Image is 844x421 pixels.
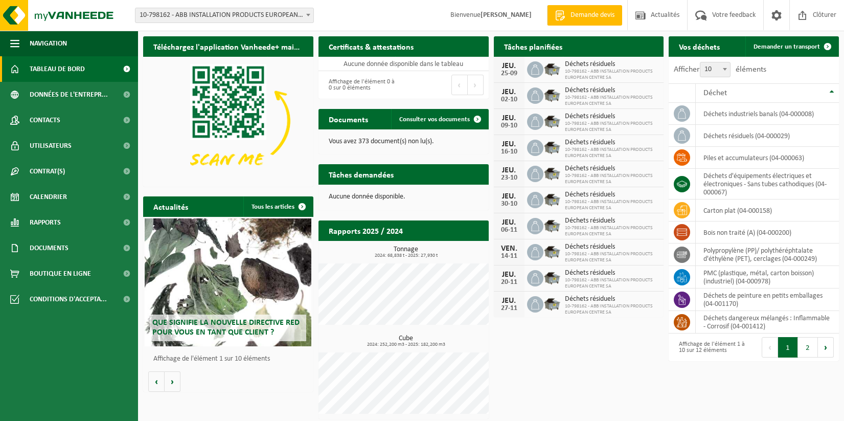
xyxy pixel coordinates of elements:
a: Demande devis [547,5,622,26]
span: Rapports [30,210,61,235]
span: 10-798162 - ABB INSTALLATION PRODUCTS EUROPEAN CENTRE SA [565,173,659,185]
div: Affichage de l'élément 0 à 0 sur 0 éléments [324,74,398,96]
span: 10-798162 - ABB INSTALLATION PRODUCTS EUROPEAN CENTRE SA [565,251,659,263]
h2: Téléchargez l'application Vanheede+ maintenant! [143,36,313,56]
span: Déchets résiduels [565,60,659,69]
img: WB-5000-GAL-GY-01 [543,216,561,234]
div: 16-10 [499,148,519,156]
span: Consulter vos documents [399,116,470,123]
label: Afficher éléments [674,65,766,74]
h2: Tâches planifiées [494,36,573,56]
td: Piles et accumulateurs (04-000063) [696,147,839,169]
p: Aucune donnée disponible. [329,193,478,201]
span: Déchets résiduels [565,295,659,303]
div: JEU. [499,114,519,122]
td: déchets industriels banals (04-000008) [696,103,839,125]
div: 27-11 [499,305,519,312]
a: Consulter vos documents [391,109,488,129]
td: polypropylène (PP)/ polythéréphtalate d'éthylène (PET), cerclages (04-000249) [696,243,839,266]
td: déchets résiduels (04-000029) [696,125,839,147]
img: WB-5000-GAL-GY-01 [543,269,561,286]
button: 2 [798,337,818,358]
td: déchets de peinture en petits emballages (04-001170) [696,289,839,311]
a: Tous les articles [243,196,312,217]
span: Déchets résiduels [565,269,659,277]
img: WB-5000-GAL-GY-01 [543,86,561,103]
button: Vorige [148,371,165,392]
div: 14-11 [499,253,519,260]
span: 10 [700,62,731,77]
span: Déchets résiduels [565,191,659,199]
img: WB-5000-GAL-GY-01 [543,112,561,129]
div: 09-10 [499,122,519,129]
span: Documents [30,235,69,261]
h2: Documents [318,109,378,129]
span: Déchets résiduels [565,165,659,173]
div: JEU. [499,140,519,148]
div: VEN. [499,245,519,253]
button: Next [468,75,484,95]
h2: Certificats & attestations [318,36,424,56]
strong: [PERSON_NAME] [481,11,532,19]
span: Déchets résiduels [565,217,659,225]
div: 02-10 [499,96,519,103]
div: 06-11 [499,227,519,234]
div: JEU. [499,192,519,201]
span: 10-798162 - ABB INSTALLATION PRODUCTS EUROPEAN CENTRE SA [565,95,659,107]
div: 20-11 [499,279,519,286]
td: bois non traité (A) (04-000200) [696,221,839,243]
span: Déchets résiduels [565,86,659,95]
a: Que signifie la nouvelle directive RED pour vous en tant que client ? [145,218,311,346]
button: Previous [451,75,468,95]
span: Conditions d'accepta... [30,286,107,312]
td: carton plat (04-000158) [696,200,839,221]
img: WB-5000-GAL-GY-01 [543,190,561,208]
div: JEU. [499,166,519,174]
span: Utilisateurs [30,133,72,159]
h2: Vos déchets [669,36,730,56]
img: WB-5000-GAL-GY-01 [543,295,561,312]
button: 1 [778,337,798,358]
span: 10-798162 - ABB INSTALLATION PRODUCTS EUROPEAN CENTRE SA [565,277,659,290]
span: Navigation [30,31,67,56]
div: 25-09 [499,70,519,77]
a: Demander un transport [745,36,838,57]
td: Aucune donnée disponible dans le tableau [318,57,489,71]
span: Déchets résiduels [565,243,659,251]
span: 10-798162 - ABB INSTALLATION PRODUCTS EUROPEAN CENTRE SA [565,199,659,211]
span: 2024: 252,200 m3 - 2025: 182,200 m3 [324,342,489,347]
span: Contrat(s) [30,159,65,184]
h3: Cube [324,335,489,347]
img: WB-5000-GAL-GY-01 [543,164,561,182]
h3: Tonnage [324,246,489,258]
button: Next [818,337,834,358]
div: 23-10 [499,174,519,182]
div: 30-10 [499,201,519,208]
span: 10-798162 - ABB INSTALLATION PRODUCTS EUROPEAN CENTRE SA - HOUDENG-GOEGNIES [135,8,314,23]
td: PMC (plastique, métal, carton boisson) (industriel) (04-000978) [696,266,839,289]
span: Tableau de bord [30,56,85,82]
img: Download de VHEPlus App [143,57,313,185]
span: Boutique en ligne [30,261,91,286]
h2: Rapports 2025 / 2024 [318,220,413,240]
a: Consulter les rapports [400,240,488,261]
span: Données de l'entrepr... [30,82,108,107]
span: Déchets résiduels [565,139,659,147]
p: Vous avez 373 document(s) non lu(s). [329,138,478,145]
div: JEU. [499,62,519,70]
td: déchets d'équipements électriques et électroniques - Sans tubes cathodiques (04-000067) [696,169,839,200]
td: déchets dangereux mélangés : Inflammable - Corrosif (04-001412) [696,311,839,334]
img: WB-5000-GAL-GY-01 [543,60,561,77]
span: 2024: 68,838 t - 2025: 27,930 t [324,253,489,258]
div: JEU. [499,218,519,227]
p: Affichage de l'élément 1 sur 10 éléments [153,356,308,363]
button: Previous [762,337,778,358]
div: Affichage de l'élément 1 à 10 sur 12 éléments [674,336,748,359]
h2: Tâches demandées [318,164,404,184]
button: Volgende [165,371,180,392]
span: 10-798162 - ABB INSTALLATION PRODUCTS EUROPEAN CENTRE SA [565,303,659,316]
span: Déchets résiduels [565,113,659,121]
span: Demander un transport [754,43,820,50]
span: 10-798162 - ABB INSTALLATION PRODUCTS EUROPEAN CENTRE SA [565,121,659,133]
h2: Actualités [143,196,198,216]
